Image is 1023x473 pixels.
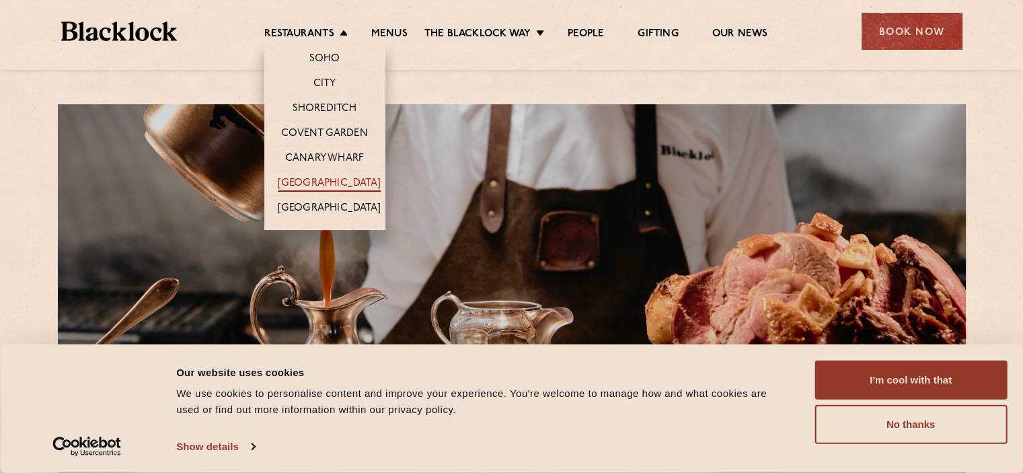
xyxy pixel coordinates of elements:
a: Menus [371,28,408,42]
a: Restaurants [264,28,334,42]
div: We use cookies to personalise content and improve your experience. You're welcome to manage how a... [176,386,784,418]
a: Covent Garden [281,127,368,142]
button: No thanks [814,405,1007,444]
a: Shoreditch [293,102,357,117]
a: Soho [309,52,340,67]
a: Canary Wharf [285,152,364,167]
a: Usercentrics Cookiebot - opens in a new window [28,437,146,457]
a: Our News [712,28,768,42]
a: [GEOGRAPHIC_DATA] [278,202,381,217]
button: I'm cool with that [814,361,1007,400]
a: Gifting [638,28,678,42]
a: People [568,28,604,42]
a: The Blacklock Way [424,28,531,42]
a: [GEOGRAPHIC_DATA] [278,177,381,192]
div: Our website uses cookies [176,364,784,380]
a: Show details [176,437,254,457]
img: BL_Textured_Logo-footer-cropped.svg [61,22,178,41]
a: City [313,77,336,92]
div: Book Now [862,13,962,50]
